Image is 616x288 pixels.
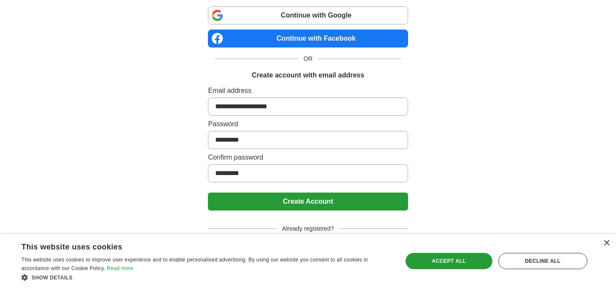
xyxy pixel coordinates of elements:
label: Password [208,119,408,129]
a: Read more, opens a new window [107,265,133,271]
a: Continue with Google [208,6,408,24]
a: Continue with Facebook [208,30,408,48]
div: Show details [21,273,391,282]
h1: Create account with email address [252,70,364,80]
button: Create Account [208,193,408,211]
span: Already registered? [277,224,339,233]
label: Confirm password [208,152,408,163]
div: Accept all [406,253,492,269]
span: Show details [32,275,73,281]
div: Close [603,240,610,246]
div: Decline all [498,253,587,269]
span: This website uses cookies to improve user experience and to enable personalised advertising. By u... [21,257,368,271]
div: This website uses cookies [21,239,370,252]
span: OR [299,54,318,63]
label: Email address [208,86,408,96]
